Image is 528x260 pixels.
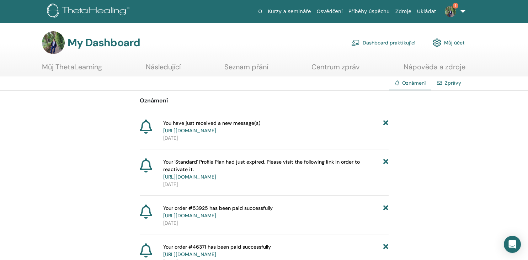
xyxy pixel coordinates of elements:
[163,205,273,219] span: Your order #53925 has been paid successfully
[404,63,465,76] a: Nápověda a zdroje
[453,3,458,9] span: 1
[42,63,102,76] a: Můj ThetaLearning
[163,219,389,227] p: [DATE]
[163,120,260,134] span: You have just received a new message(s)
[255,5,265,18] a: O
[163,174,216,180] a: [URL][DOMAIN_NAME]
[311,63,360,76] a: Centrum zpráv
[68,36,140,49] h3: My Dashboard
[414,5,439,18] a: Ukládat
[146,63,181,76] a: Následující
[433,35,465,51] a: Můj účet
[163,181,389,188] p: [DATE]
[445,6,456,17] img: default.jpg
[504,236,521,253] div: Open Intercom Messenger
[433,37,441,49] img: cog.svg
[163,251,216,258] a: [URL][DOMAIN_NAME]
[346,5,393,18] a: Příběhy úspěchu
[224,63,268,76] a: Seznam přání
[402,80,426,86] span: Oznámení
[47,4,132,20] img: logo.png
[445,80,461,86] a: Zprávy
[314,5,346,18] a: Osvědčení
[265,5,314,18] a: Kurzy a semináře
[42,31,65,54] img: default.jpg
[393,5,414,18] a: Zdroje
[351,39,360,46] img: chalkboard-teacher.svg
[163,212,216,219] a: [URL][DOMAIN_NAME]
[140,96,389,105] p: Oznámení
[163,243,271,258] span: Your order #46371 has been paid successfully
[163,127,216,134] a: [URL][DOMAIN_NAME]
[163,134,389,142] p: [DATE]
[163,158,384,181] span: Your 'Standard' Profile Plan had just expired. Please visit the following link in order to reacti...
[351,35,415,51] a: Dashboard praktikující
